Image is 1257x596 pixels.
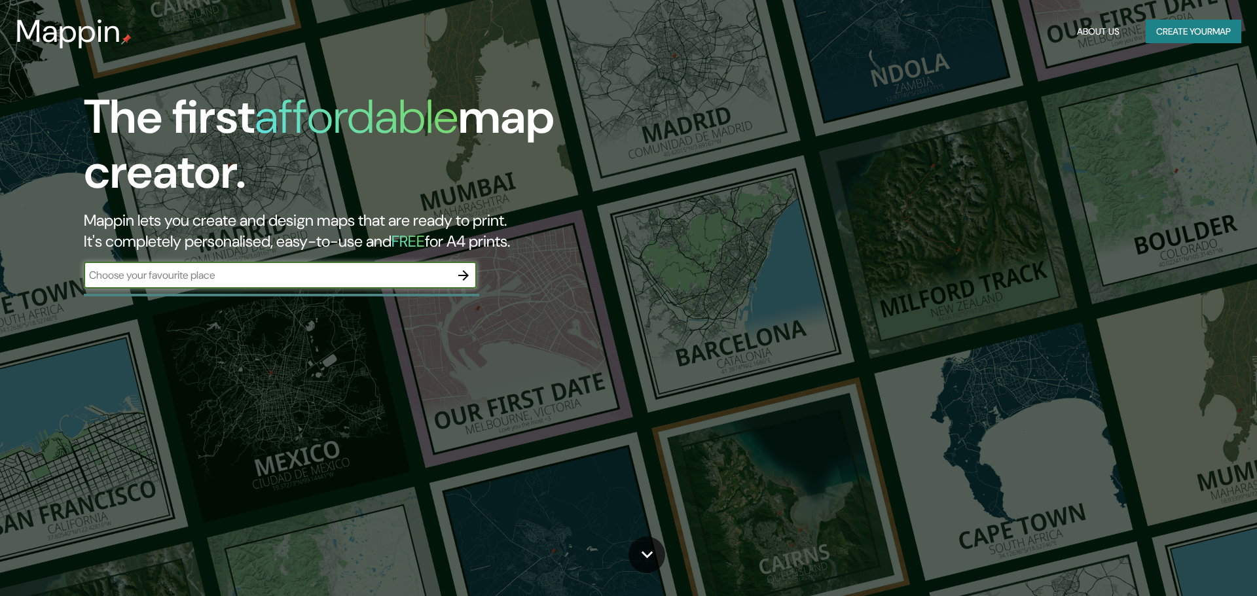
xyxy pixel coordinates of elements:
input: Choose your favourite place [84,268,450,283]
h3: Mappin [16,13,121,50]
h1: affordable [255,86,458,147]
h5: FREE [392,231,425,251]
h1: The first map creator. [84,90,712,210]
h2: Mappin lets you create and design maps that are ready to print. It's completely personalised, eas... [84,210,712,252]
button: Create yourmap [1146,20,1241,44]
img: mappin-pin [121,34,132,44]
button: About Us [1072,20,1125,44]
